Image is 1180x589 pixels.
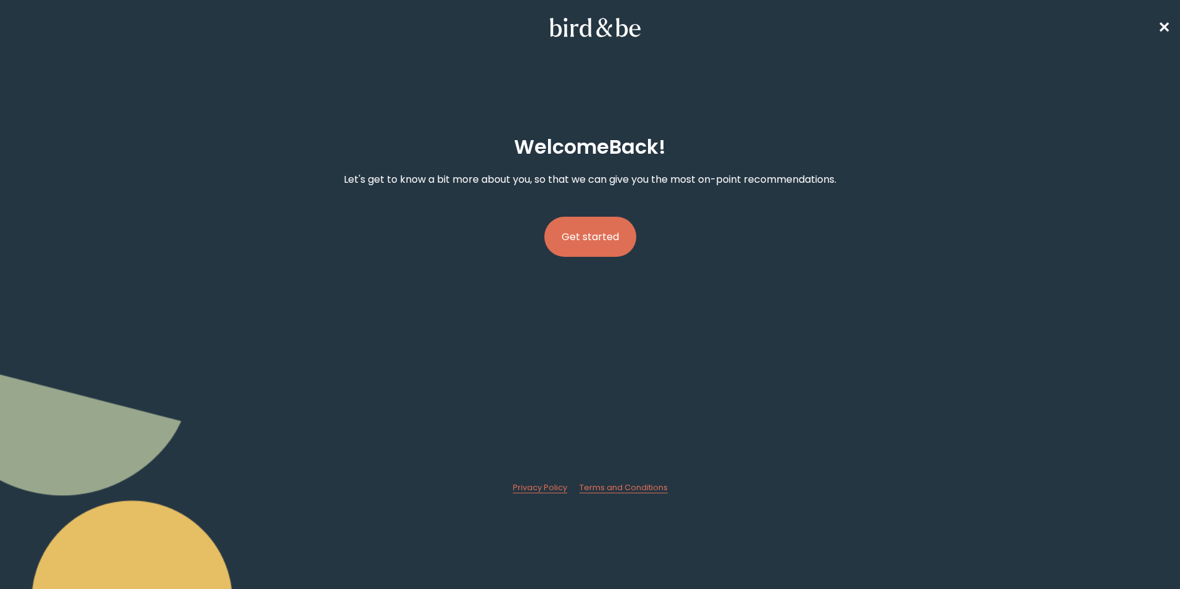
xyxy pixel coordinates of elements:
a: Get started [544,197,636,277]
a: Terms and Conditions [580,482,668,493]
p: Let's get to know a bit more about you, so that we can give you the most on-point recommendations. [344,172,836,187]
button: Get started [544,217,636,257]
iframe: Gorgias live chat messenger [1118,531,1168,577]
h2: Welcome Back ! [514,132,666,162]
a: ✕ [1158,17,1170,38]
span: Privacy Policy [513,482,567,493]
a: Privacy Policy [513,482,567,493]
span: Terms and Conditions [580,482,668,493]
